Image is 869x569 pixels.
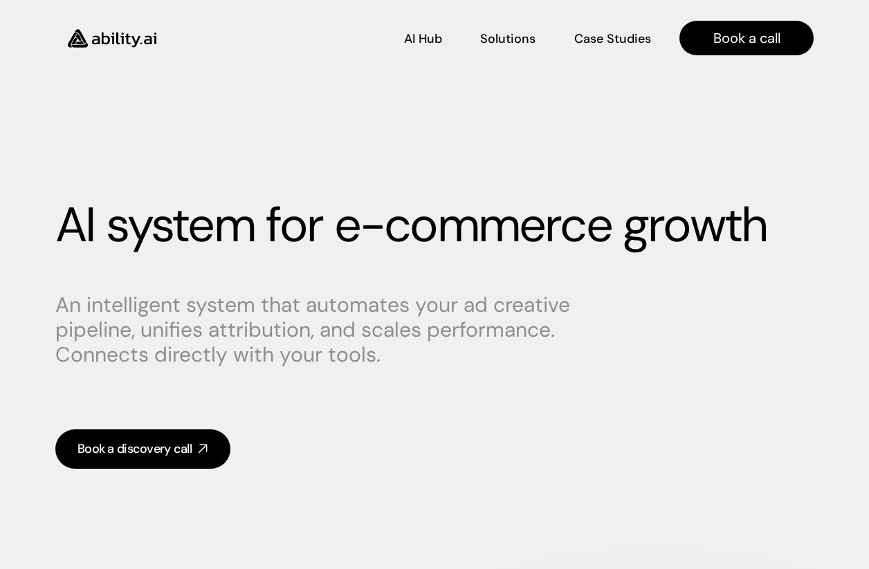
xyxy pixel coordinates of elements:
a: Book a discovery call [55,429,230,469]
h3: Ready-to-use in Slack [84,130,181,144]
div: Book a discovery call [77,440,192,458]
p: Case Studies [574,30,651,48]
nav: Main navigation [176,21,814,55]
h1: AI system for e-commerce growth [55,196,814,254]
p: An intelligent system that automates your ad creative pipeline, unifies attribution, and scales p... [55,292,581,367]
p: Book a call [713,28,780,48]
p: AI Hub [404,30,442,48]
a: Solutions [480,26,536,50]
p: Solutions [480,30,536,48]
a: Case Studies [574,26,652,50]
a: Book a call [679,21,814,55]
a: AI Hub [404,26,442,50]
